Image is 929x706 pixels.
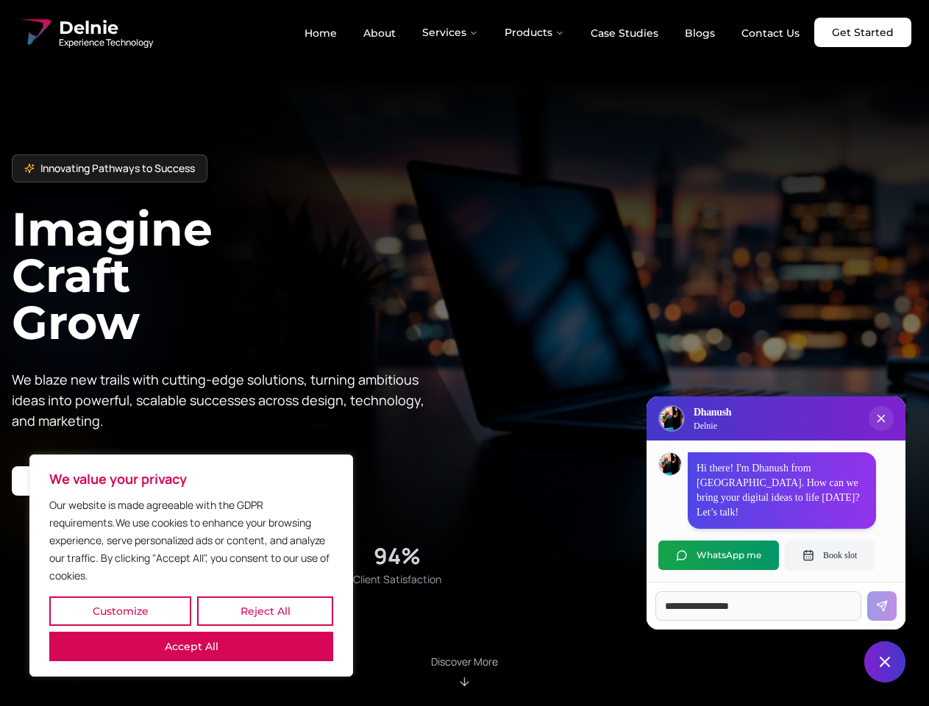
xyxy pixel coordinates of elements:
[352,21,407,46] a: About
[658,541,779,570] button: WhatsApp me
[59,16,153,40] span: Delnie
[431,655,498,669] p: Discover More
[12,206,465,345] h1: Imagine Craft Grow
[410,18,490,47] button: Services
[869,406,894,431] button: Close chat popup
[697,461,867,520] p: Hi there! I'm Dhanush from [GEOGRAPHIC_DATA]. How can we bring your digital ideas to life [DATE]?...
[694,405,731,420] h3: Dhanush
[59,37,153,49] span: Experience Technology
[49,470,333,488] p: We value your privacy
[49,596,191,626] button: Customize
[814,18,911,47] a: Get Started
[18,15,153,50] a: Delnie Logo Full
[293,21,349,46] a: Home
[12,466,180,496] a: Start your project with us
[374,543,421,569] div: 94%
[197,596,333,626] button: Reject All
[40,161,195,176] span: Innovating Pathways to Success
[864,641,905,682] button: Close chat
[730,21,811,46] a: Contact Us
[49,496,333,585] p: Our website is made agreeable with the GDPR requirements.We use cookies to enhance your browsing ...
[353,572,441,587] span: Client Satisfaction
[673,21,727,46] a: Blogs
[579,21,670,46] a: Case Studies
[493,18,576,47] button: Products
[785,541,875,570] button: Book slot
[49,632,333,661] button: Accept All
[660,407,683,430] img: Delnie Logo
[12,369,435,431] p: We blaze new trails with cutting-edge solutions, turning ambitious ideas into powerful, scalable ...
[694,420,731,432] p: Delnie
[293,18,811,47] nav: Main
[659,453,681,475] img: Dhanush
[431,655,498,688] div: Scroll to About section
[18,15,53,50] img: Delnie Logo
